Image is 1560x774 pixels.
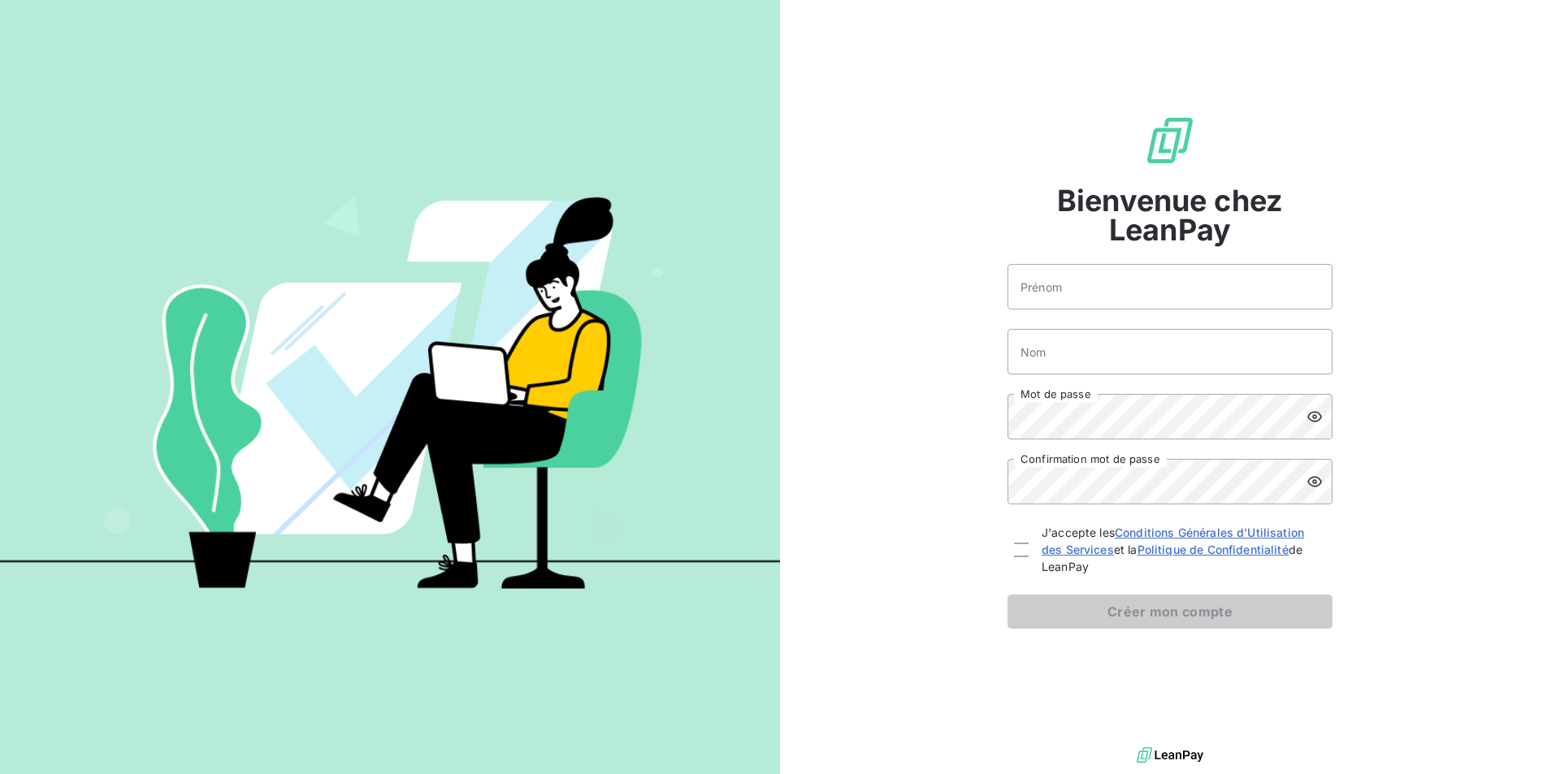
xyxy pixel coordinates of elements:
a: Politique de Confidentialité [1137,543,1289,556]
span: J'accepte les et la de LeanPay [1042,524,1326,575]
img: logo [1137,743,1203,768]
span: Bienvenue chez LeanPay [1007,186,1332,244]
input: placeholder [1007,329,1332,374]
img: logo sigle [1144,115,1196,166]
a: Conditions Générales d'Utilisation des Services [1042,525,1304,556]
input: placeholder [1007,264,1332,309]
button: Créer mon compte [1007,595,1332,629]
